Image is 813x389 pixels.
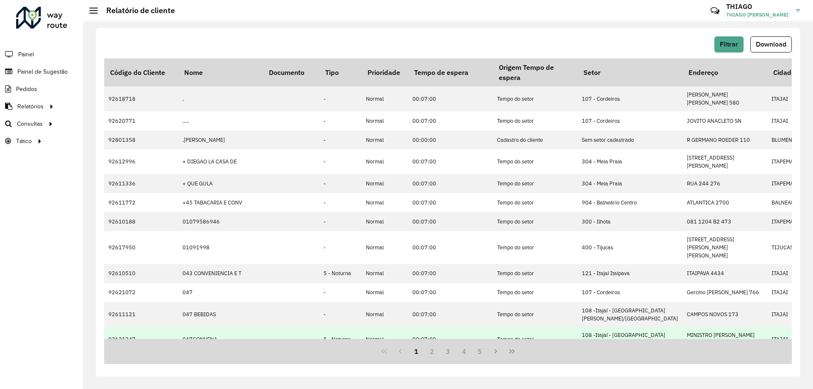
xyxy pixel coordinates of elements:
[578,264,683,283] td: 121 - Itajaí Itaipava
[714,36,744,52] button: Filtrar
[756,41,786,48] span: Download
[178,58,263,86] th: Nome
[319,193,362,212] td: -
[104,130,178,149] td: 92801358
[493,283,578,302] td: Tempo do setor
[578,231,683,264] td: 400 - Tijucas
[178,283,263,302] td: 047
[683,130,767,149] td: R GERMANO ROEDER 110
[683,174,767,193] td: RUA 244 276
[319,86,362,111] td: -
[504,343,520,359] button: Last Page
[319,174,362,193] td: -
[362,193,408,212] td: Normal
[104,302,178,327] td: 92611121
[493,111,578,130] td: Tempo do setor
[17,102,44,111] span: Relatórios
[683,111,767,130] td: JOVITO ANACLETO SN
[408,327,493,351] td: 00:07:00
[178,149,263,174] td: + DIEGAO LA CASA DE
[319,264,362,283] td: 5 - Noturna
[178,231,263,264] td: 01091998
[408,174,493,193] td: 00:07:00
[16,137,32,146] span: Tático
[178,264,263,283] td: 043 CONVENIENCIA E T
[362,149,408,174] td: Normal
[104,149,178,174] td: 92612996
[104,327,178,351] td: 92621247
[319,283,362,302] td: -
[424,343,440,359] button: 2
[683,149,767,174] td: [STREET_ADDRESS][PERSON_NAME]
[472,343,488,359] button: 5
[178,302,263,327] td: 047 BEBIDAS
[319,111,362,130] td: -
[408,58,493,86] th: Tempo de espera
[706,2,724,20] a: Contato Rápido
[178,193,263,212] td: +45 TABACARIA E CONV
[18,50,34,59] span: Painel
[362,130,408,149] td: Normal
[178,86,263,111] td: .
[17,119,43,128] span: Consultas
[408,283,493,302] td: 00:07:00
[750,36,792,52] button: Download
[493,212,578,231] td: Tempo do setor
[578,174,683,193] td: 304 - Meia Praia
[408,231,493,264] td: 00:07:00
[683,193,767,212] td: ATLANTICA 2700
[578,111,683,130] td: 107 - Cordeiros
[578,58,683,86] th: Setor
[319,130,362,149] td: -
[578,327,683,351] td: 108 -Itajaí - [GEOGRAPHIC_DATA][PERSON_NAME]/[GEOGRAPHIC_DATA]
[178,174,263,193] td: + QUE GULA
[493,231,578,264] td: Tempo do setor
[683,283,767,302] td: Gercino [PERSON_NAME] 766
[178,327,263,351] td: 047CONVENA
[493,58,578,86] th: Origem Tempo de espera
[683,58,767,86] th: Endereço
[362,111,408,130] td: Normal
[408,130,493,149] td: 00:00:00
[319,327,362,351] td: 5 - Noturna
[456,343,472,359] button: 4
[16,85,37,94] span: Pedidos
[319,302,362,327] td: -
[408,193,493,212] td: 00:07:00
[319,231,362,264] td: -
[104,174,178,193] td: 92611336
[578,302,683,327] td: 108 -Itajaí - [GEOGRAPHIC_DATA][PERSON_NAME]/[GEOGRAPHIC_DATA]
[726,3,790,11] h3: THIAGO
[683,327,767,351] td: MINISTRO [PERSON_NAME] 637
[683,86,767,111] td: [PERSON_NAME] [PERSON_NAME] 580
[488,343,504,359] button: Next Page
[720,41,738,48] span: Filtrar
[493,174,578,193] td: Tempo do setor
[683,264,767,283] td: ITAIPAVA 4434
[578,283,683,302] td: 107 - Cordeiros
[362,174,408,193] td: Normal
[362,212,408,231] td: Normal
[493,302,578,327] td: Tempo do setor
[408,212,493,231] td: 00:07:00
[362,302,408,327] td: Normal
[493,327,578,351] td: Tempo do setor
[408,86,493,111] td: 00:07:00
[578,193,683,212] td: 904 - Balneário Centro
[104,86,178,111] td: 92618718
[493,130,578,149] td: Cadastro do cliente
[319,149,362,174] td: -
[578,212,683,231] td: 300 - Ilhota
[104,231,178,264] td: 92617950
[362,86,408,111] td: Normal
[408,264,493,283] td: 00:07:00
[726,11,790,19] span: THIAGO [PERSON_NAME]
[493,86,578,111] td: Tempo do setor
[683,302,767,327] td: CAMPOS NOVOS 173
[683,231,767,264] td: [STREET_ADDRESS][PERSON_NAME][PERSON_NAME]
[408,343,424,359] button: 1
[362,231,408,264] td: Normal
[362,58,408,86] th: Prioridade
[493,264,578,283] td: Tempo do setor
[104,58,178,86] th: Código do Cliente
